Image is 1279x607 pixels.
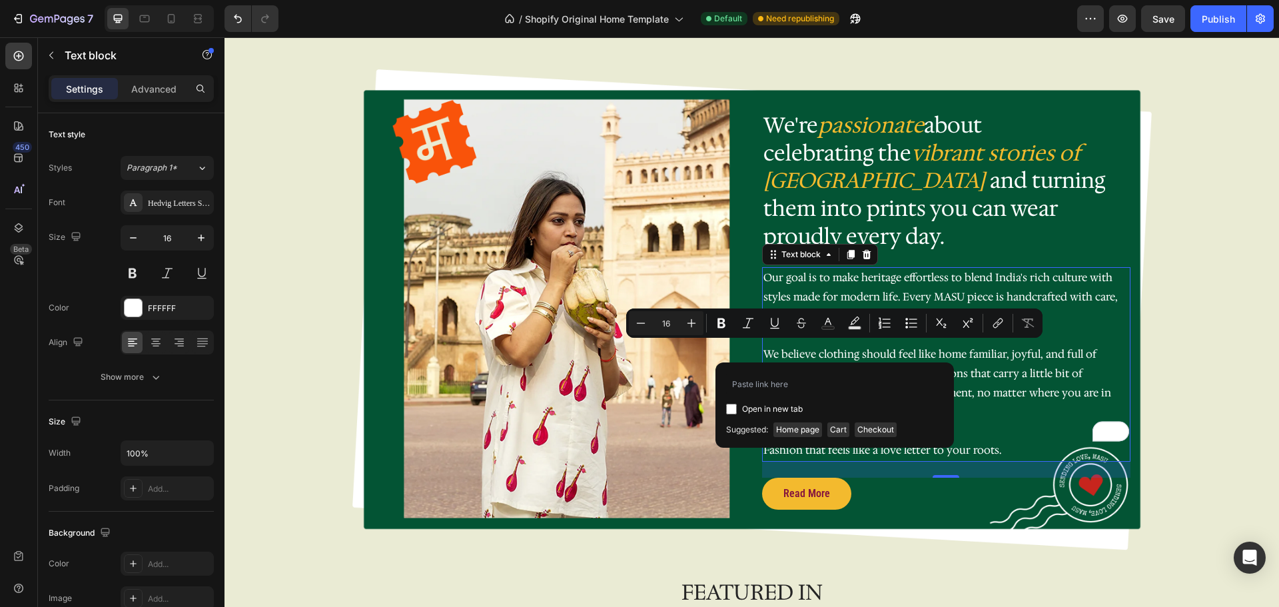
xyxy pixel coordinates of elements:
[539,231,905,423] p: Our goal is to make heritage effortless to blend India's rich culture with styles made for modern...
[148,303,211,314] div: FFFFFF
[726,373,943,394] input: Paste link here
[827,422,849,437] span: Cart
[626,308,1043,338] div: Editor contextual toolbar
[49,302,69,314] div: Color
[49,447,71,459] div: Width
[1152,13,1174,25] span: Save
[49,592,72,604] div: Image
[101,370,163,384] div: Show more
[855,422,897,437] span: Checkout
[766,13,834,25] span: Need republishing
[121,156,214,180] button: Paragraph 1*
[1234,542,1266,574] div: Open Intercom Messenger
[127,162,177,174] span: Paragraph 1*
[66,82,103,96] p: Settings
[49,334,86,352] div: Align
[49,197,65,209] div: Font
[538,440,627,472] a: Read More
[554,211,599,223] div: Text block
[49,558,69,570] div: Color
[5,5,99,32] button: 7
[49,129,85,141] div: Text style
[224,5,278,32] div: Undo/Redo
[49,162,72,174] div: Styles
[13,142,32,153] div: 450
[49,524,113,542] div: Background
[10,244,32,255] div: Beta
[742,401,803,417] span: Open in new tab
[726,422,768,437] span: Suggested:
[714,13,742,25] span: Default
[525,12,669,26] span: Shopify Original Home Template
[128,540,927,570] h2: FEATURED IN
[594,73,699,102] i: passionate
[65,47,178,63] p: Text block
[49,413,84,431] div: Size
[121,441,213,465] input: Auto
[519,12,522,26] span: /
[148,197,211,209] div: Hedvig Letters Serif
[1141,5,1185,32] button: Save
[538,230,906,424] div: Rich Text Editor. Editing area: main
[49,229,84,247] div: Size
[538,73,906,214] h2: We're about celebrating the and turning them into prints you can wear proudly every day.
[539,101,856,158] i: vibrant stories of [GEOGRAPHIC_DATA]
[148,558,211,570] div: Add...
[87,11,93,27] p: 7
[148,593,211,605] div: Add...
[224,37,1279,607] iframe: To enrich screen reader interactions, please activate Accessibility in Grammarly extension settings
[1202,12,1235,26] div: Publish
[131,82,177,96] p: Advanced
[49,482,79,494] div: Padding
[49,365,214,389] button: Show more
[559,448,606,464] p: Read More
[148,483,211,495] div: Add...
[1190,5,1246,32] button: Publish
[773,422,822,437] span: Home page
